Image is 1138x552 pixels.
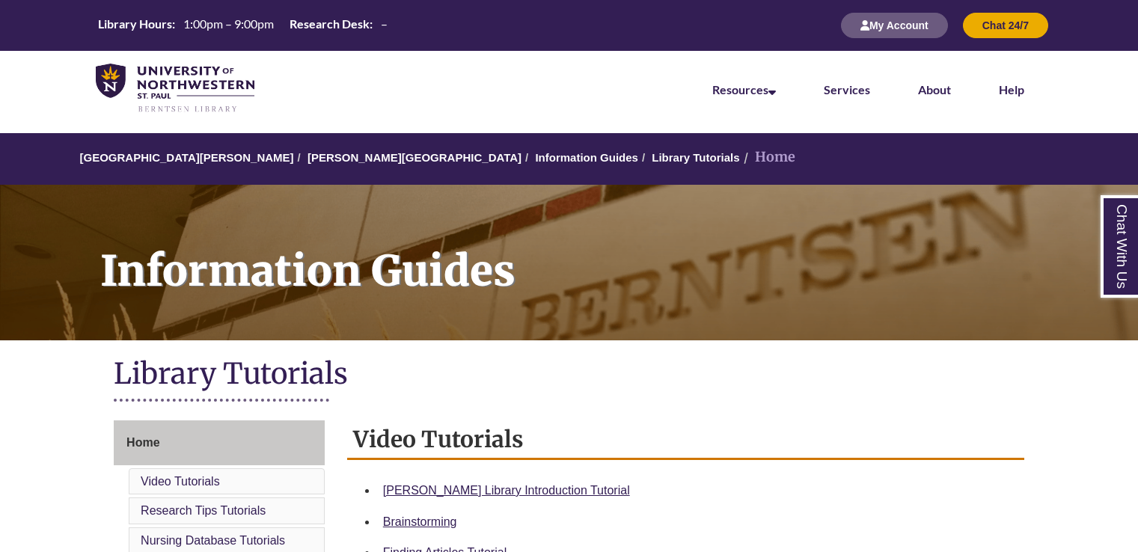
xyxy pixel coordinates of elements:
[114,355,1024,395] h1: Library Tutorials
[92,16,177,32] th: Library Hours:
[383,484,630,497] a: [PERSON_NAME] Library Introduction Tutorial
[918,82,951,96] a: About
[92,16,394,34] table: Hours Today
[963,13,1048,38] button: Chat 24/7
[824,82,870,96] a: Services
[141,534,285,547] a: Nursing Database Tutorials
[284,16,375,32] th: Research Desk:
[535,151,638,164] a: Information Guides
[126,436,159,449] span: Home
[999,82,1024,96] a: Help
[841,19,948,31] a: My Account
[712,82,776,96] a: Resources
[96,64,254,114] img: UNWSP Library Logo
[347,420,1024,460] h2: Video Tutorials
[79,151,293,164] a: [GEOGRAPHIC_DATA][PERSON_NAME]
[740,147,795,168] li: Home
[381,16,388,31] span: –
[383,515,457,528] a: Brainstorming
[114,420,325,465] a: Home
[963,19,1048,31] a: Chat 24/7
[841,13,948,38] button: My Account
[141,475,220,488] a: Video Tutorials
[308,151,521,164] a: [PERSON_NAME][GEOGRAPHIC_DATA]
[92,16,394,36] a: Hours Today
[84,185,1138,321] h1: Information Guides
[141,504,266,517] a: Research Tips Tutorials
[652,151,739,164] a: Library Tutorials
[183,16,274,31] span: 1:00pm – 9:00pm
